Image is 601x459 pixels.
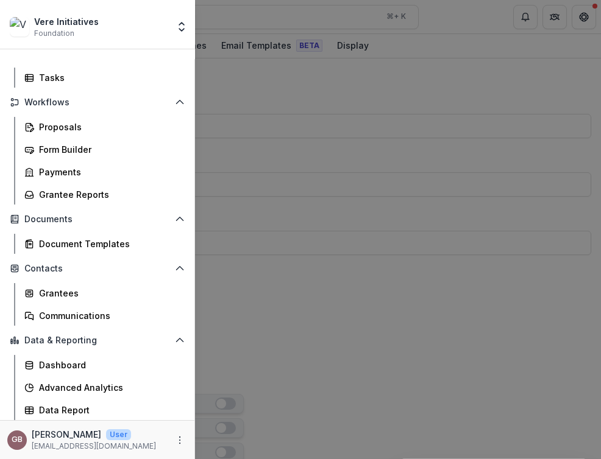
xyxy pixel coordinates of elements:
div: Document Templates [39,237,180,250]
div: Vere Initiatives [34,15,99,28]
div: Grace Brown [12,436,23,444]
div: Grantees [39,287,180,300]
a: Data Report [20,400,190,420]
div: Tasks [39,71,180,84]
a: Form Builder [20,139,190,159]
a: Communications [20,306,190,326]
a: Dashboard [20,355,190,375]
div: Data Report [39,404,180,416]
span: Workflows [24,97,170,108]
span: Documents [24,214,170,225]
a: Tasks [20,68,190,88]
button: Open entity switcher [173,15,190,39]
a: Advanced Analytics [20,377,190,398]
button: Open Documents [5,209,190,229]
div: Advanced Analytics [39,381,180,394]
div: Grantee Reports [39,188,180,201]
img: Vere Initiatives [10,17,29,37]
a: Grantees [20,283,190,303]
span: Contacts [24,264,170,274]
p: [PERSON_NAME] [32,428,101,441]
button: More [172,433,187,447]
div: Communications [39,309,180,322]
a: Grantee Reports [20,184,190,205]
button: Open Contacts [5,259,190,278]
a: Proposals [20,117,190,137]
div: Payments [39,166,180,178]
a: Payments [20,162,190,182]
span: Data & Reporting [24,335,170,346]
button: Open Workflows [5,93,190,112]
button: Open Data & Reporting [5,331,190,350]
p: [EMAIL_ADDRESS][DOMAIN_NAME] [32,441,156,452]
a: Document Templates [20,234,190,254]
span: Foundation [34,28,74,39]
div: Dashboard [39,359,180,371]
div: Proposals [39,121,180,133]
div: Form Builder [39,143,180,156]
p: User [106,429,131,440]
